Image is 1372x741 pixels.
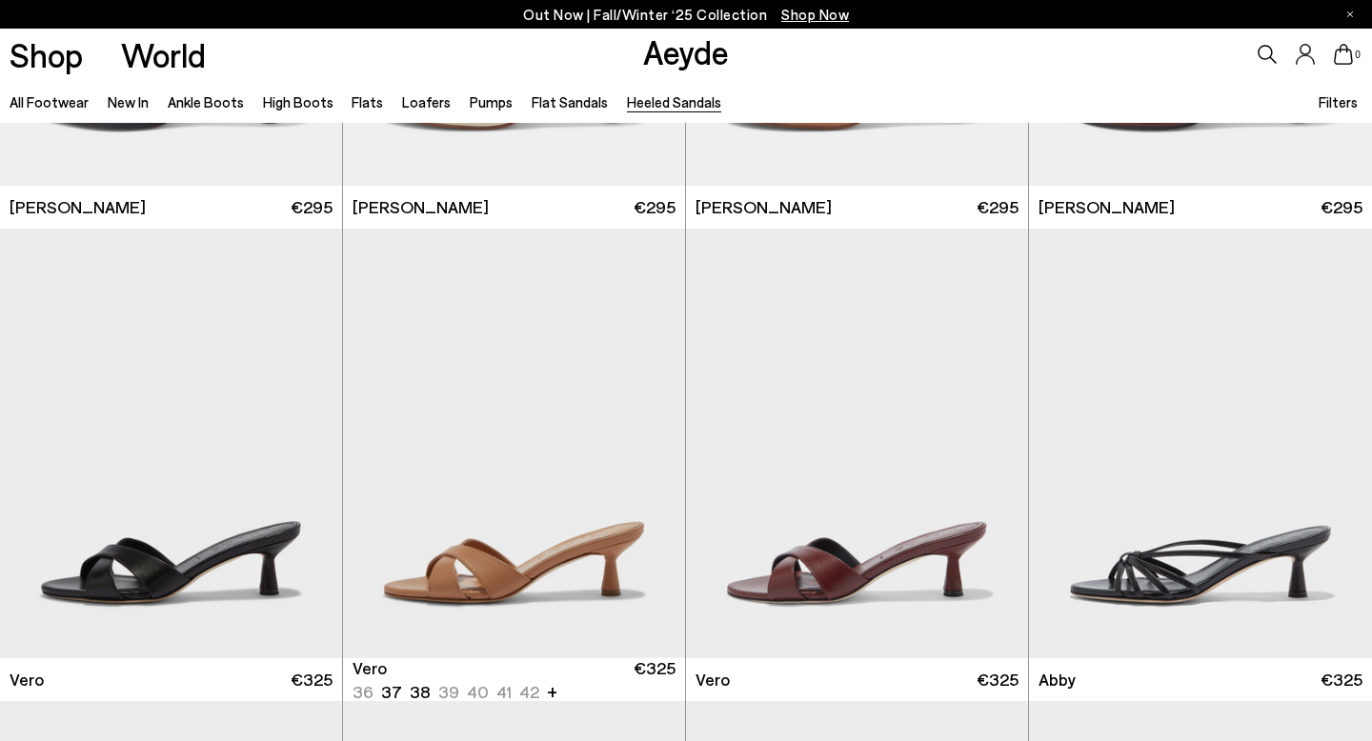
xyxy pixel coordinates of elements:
[781,6,849,23] span: Navigate to /collections/new-in
[1029,186,1372,229] a: [PERSON_NAME] €295
[627,93,721,110] a: Heeled Sandals
[121,38,206,71] a: World
[977,195,1019,219] span: €295
[10,38,83,71] a: Shop
[343,186,685,229] a: [PERSON_NAME] €295
[108,93,149,110] a: New In
[1029,229,1372,658] img: Abby Leather Mules
[402,93,451,110] a: Loafers
[1334,44,1353,65] a: 0
[1321,668,1362,691] span: €325
[686,229,1028,658] img: Vero Leather Mules
[10,668,44,691] span: Vero
[1321,195,1362,219] span: €295
[696,195,832,219] span: [PERSON_NAME]
[686,186,1028,229] a: [PERSON_NAME] €295
[634,195,676,219] span: €295
[381,680,402,704] li: 37
[977,668,1019,691] span: €325
[352,93,383,110] a: Flats
[523,3,849,27] p: Out Now | Fall/Winter ‘25 Collection
[263,93,333,110] a: High Boots
[343,229,685,658] a: Next slide Previous slide
[343,229,685,658] div: 1 / 6
[10,195,146,219] span: [PERSON_NAME]
[168,93,244,110] a: Ankle Boots
[291,668,333,691] span: €325
[696,668,730,691] span: Vero
[1039,195,1175,219] span: [PERSON_NAME]
[1353,50,1362,60] span: 0
[343,658,685,701] a: Vero 36 37 38 39 40 41 42 + €325
[1039,668,1076,691] span: Abby
[1319,93,1358,110] span: Filters
[686,658,1028,701] a: Vero €325
[343,229,685,658] img: Vero Leather Mules
[634,656,676,704] span: €325
[643,31,729,71] a: Aeyde
[353,656,387,680] span: Vero
[410,680,431,704] li: 38
[532,93,608,110] a: Flat Sandals
[353,195,489,219] span: [PERSON_NAME]
[470,93,513,110] a: Pumps
[1029,658,1372,701] a: Abby €325
[291,195,333,219] span: €295
[353,680,534,704] ul: variant
[547,678,557,704] li: +
[10,93,89,110] a: All Footwear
